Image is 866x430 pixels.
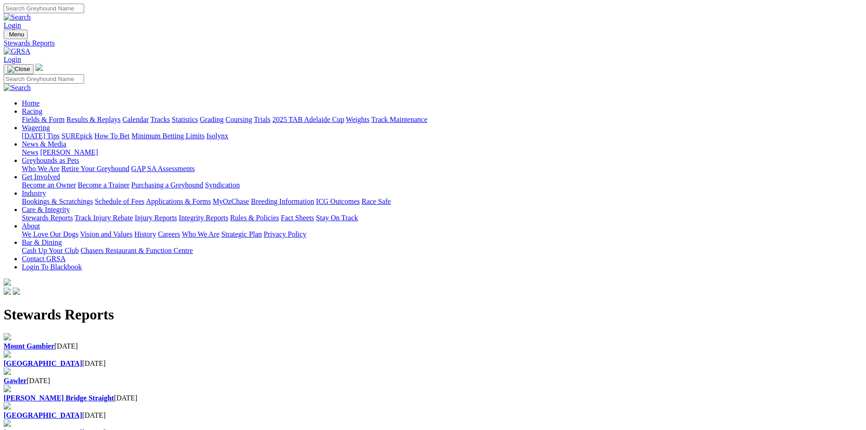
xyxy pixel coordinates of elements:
input: Search [4,74,84,84]
img: Close [7,66,30,73]
a: Integrity Reports [179,214,228,222]
a: Greyhounds as Pets [22,157,79,164]
a: [GEOGRAPHIC_DATA] [4,359,82,367]
a: Retire Your Greyhound [61,165,130,172]
input: Search [4,4,84,13]
a: Fact Sheets [281,214,314,222]
a: Calendar [122,116,149,123]
a: Gawler [4,377,27,384]
a: Become a Trainer [78,181,130,189]
a: Race Safe [361,197,390,205]
img: logo-grsa-white.png [4,278,11,286]
a: [DATE] Tips [22,132,60,140]
h1: Stewards Reports [4,306,862,323]
img: file-red.svg [4,385,11,392]
a: Mount Gambier [4,342,55,350]
a: Isolynx [206,132,228,140]
div: Greyhounds as Pets [22,165,862,173]
a: Purchasing a Greyhound [131,181,203,189]
a: GAP SA Assessments [131,165,195,172]
a: Track Maintenance [371,116,427,123]
img: Search [4,84,31,92]
a: MyOzChase [213,197,249,205]
a: About [22,222,40,230]
a: Coursing [225,116,252,123]
a: How To Bet [95,132,130,140]
a: Login To Blackbook [22,263,82,271]
a: Rules & Policies [230,214,279,222]
div: [DATE] [4,394,862,402]
div: News & Media [22,148,862,157]
a: Schedule of Fees [95,197,144,205]
img: twitter.svg [13,288,20,295]
img: Search [4,13,31,21]
a: Cash Up Your Club [22,247,79,254]
div: Get Involved [22,181,862,189]
a: ICG Outcomes [316,197,360,205]
a: Home [22,99,40,107]
a: Care & Integrity [22,206,70,213]
div: Care & Integrity [22,214,862,222]
a: Industry [22,189,46,197]
a: Strategic Plan [221,230,262,238]
a: Bar & Dining [22,238,62,246]
a: News [22,148,38,156]
img: file-red.svg [4,420,11,427]
a: Grading [200,116,224,123]
a: Stewards Reports [22,214,73,222]
a: Careers [158,230,180,238]
div: [DATE] [4,342,862,350]
a: Tracks [150,116,170,123]
a: Chasers Restaurant & Function Centre [80,247,193,254]
a: Results & Replays [66,116,120,123]
a: [GEOGRAPHIC_DATA] [4,411,82,419]
a: Wagering [22,124,50,132]
div: Bar & Dining [22,247,862,255]
a: Track Injury Rebate [75,214,133,222]
img: file-red.svg [4,368,11,375]
div: [DATE] [4,411,862,420]
a: History [134,230,156,238]
a: 2025 TAB Adelaide Cup [272,116,344,123]
a: Privacy Policy [264,230,306,238]
img: logo-grsa-white.png [35,64,43,71]
a: We Love Our Dogs [22,230,78,238]
a: Trials [254,116,270,123]
a: Who We Are [22,165,60,172]
a: SUREpick [61,132,92,140]
a: [PERSON_NAME] Bridge Straight [4,394,114,402]
a: Stay On Track [316,214,358,222]
a: Applications & Forms [146,197,211,205]
a: Breeding Information [251,197,314,205]
a: News & Media [22,140,66,148]
div: [DATE] [4,377,862,385]
button: Toggle navigation [4,64,34,74]
a: Racing [22,107,42,115]
a: Stewards Reports [4,39,862,47]
a: Fields & Form [22,116,65,123]
a: Contact GRSA [22,255,65,263]
a: Become an Owner [22,181,76,189]
a: Get Involved [22,173,60,181]
div: Industry [22,197,862,206]
a: Bookings & Scratchings [22,197,93,205]
div: Racing [22,116,862,124]
img: file-red.svg [4,333,11,340]
a: Vision and Values [80,230,132,238]
a: Login [4,21,21,29]
div: About [22,230,862,238]
a: Minimum Betting Limits [131,132,205,140]
a: Login [4,56,21,63]
img: file-red.svg [4,350,11,358]
span: Menu [9,31,24,38]
img: GRSA [4,47,30,56]
button: Toggle navigation [4,30,28,39]
a: Weights [346,116,370,123]
img: facebook.svg [4,288,11,295]
div: Wagering [22,132,862,140]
